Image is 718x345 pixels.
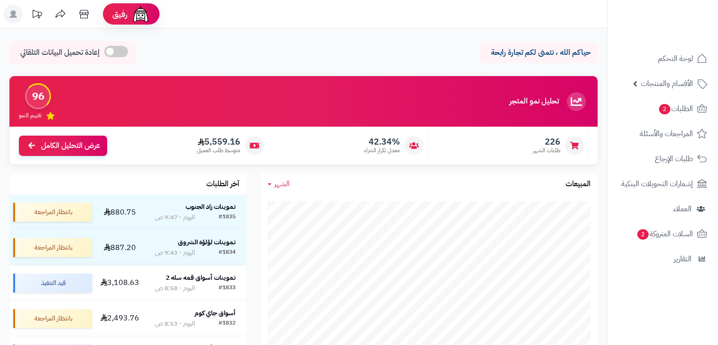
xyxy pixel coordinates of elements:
div: قيد التنفيذ [13,274,92,293]
span: متوسط طلب العميل [197,147,240,155]
div: اليوم - 9:43 ص [155,248,195,258]
td: 887.20 [96,230,144,265]
a: تحديثات المنصة [25,5,49,26]
span: 2 [659,104,670,114]
a: الطلبات2 [613,97,712,120]
h3: آخر الطلبات [206,180,239,189]
span: 2 [637,229,649,240]
div: بانتظار المراجعة [13,309,92,328]
span: السلات المتروكة [636,227,693,241]
span: التقارير [674,252,692,266]
td: 880.75 [96,195,144,230]
p: حياكم الله ، نتمنى لكم تجارة رابحة [487,47,591,58]
span: المراجعات والأسئلة [640,127,693,140]
span: معدل تكرار الشراء [364,147,400,155]
a: الشهر [268,179,290,190]
a: العملاء [613,198,712,220]
a: التقارير [613,248,712,270]
div: بانتظار المراجعة [13,238,92,257]
div: اليوم - 8:53 ص [155,319,195,328]
div: #1832 [219,319,236,328]
a: طلبات الإرجاع [613,147,712,170]
img: ai-face.png [131,5,150,24]
span: الطلبات [658,102,693,115]
td: 2,493.76 [96,301,144,336]
div: #1833 [219,284,236,293]
span: 226 [533,137,560,147]
strong: تموينات لؤلؤة الشروق [178,237,236,247]
span: طلبات الإرجاع [655,152,693,165]
span: 42.34% [364,137,400,147]
span: الأقسام والمنتجات [641,77,693,90]
strong: تموينات زاد الجنوب [186,202,236,212]
strong: أسواق جاي كوم [194,308,236,318]
span: إشعارات التحويلات البنكية [621,177,693,190]
span: لوحة التحكم [658,52,693,65]
span: الشهر [274,178,290,190]
h3: تحليل نمو المتجر [509,97,559,106]
span: العملاء [673,202,692,216]
div: اليوم - 8:58 ص [155,284,195,293]
a: عرض التحليل الكامل [19,136,107,156]
a: السلات المتروكة2 [613,223,712,245]
div: بانتظار المراجعة [13,203,92,222]
span: طلبات الشهر [533,147,560,155]
span: إعادة تحميل البيانات التلقائي [20,47,100,58]
div: #1835 [219,213,236,222]
strong: تموينات أسواق قمه سله 2 [166,273,236,283]
td: 3,108.63 [96,266,144,301]
span: 5,559.16 [197,137,240,147]
a: إشعارات التحويلات البنكية [613,172,712,195]
span: تقييم النمو [19,112,42,120]
a: لوحة التحكم [613,47,712,70]
span: رفيق [112,9,127,20]
div: اليوم - 9:47 ص [155,213,195,222]
span: عرض التحليل الكامل [41,140,100,151]
a: المراجعات والأسئلة [613,122,712,145]
div: #1834 [219,248,236,258]
h3: المبيعات [566,180,591,189]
